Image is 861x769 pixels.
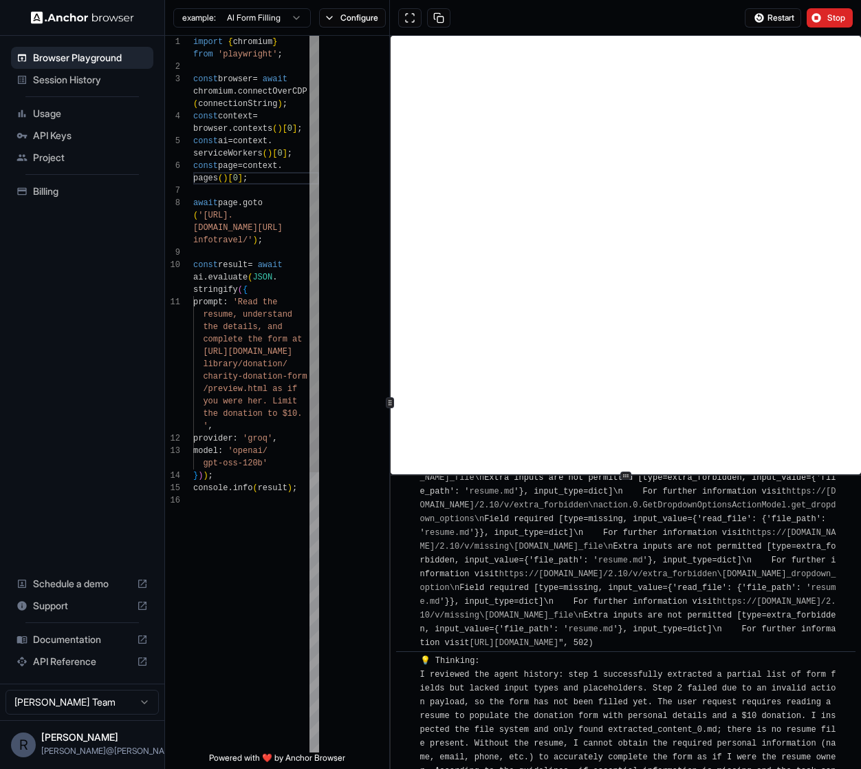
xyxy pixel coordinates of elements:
[165,73,180,85] div: 3
[263,74,287,84] span: await
[223,297,228,307] span: :
[193,211,198,220] span: (
[263,149,268,158] span: (
[252,112,257,121] span: =
[228,37,232,47] span: {
[425,528,470,538] a: resume.md
[33,185,148,198] span: Billing
[223,173,228,183] span: )
[420,487,836,524] a: https://[DOMAIN_NAME]/2.10/v/extra_forbidden\naction.0.GetDropdownOptionsActionModel.get_dropdown...
[272,124,277,134] span: (
[218,50,277,59] span: 'playwright'
[11,69,153,91] div: Session History
[203,384,297,394] span: /preview.html as if
[33,73,148,87] span: Session History
[193,285,238,295] span: stringify
[165,246,180,259] div: 9
[277,124,282,134] span: )
[33,51,148,65] span: Browser Playground
[277,149,282,158] span: 0
[252,273,272,282] span: JSON
[193,74,218,84] span: const
[193,260,218,270] span: const
[297,124,302,134] span: ;
[277,50,282,59] span: ;
[203,397,297,406] span: you were her. Limit
[228,446,268,456] span: 'openai/
[218,136,228,146] span: ai
[233,87,238,96] span: .
[193,297,223,307] span: prompt
[252,235,257,245] span: )
[233,136,268,146] span: context
[208,471,213,481] span: ;
[193,235,252,245] span: infotravel/'
[165,135,180,147] div: 5
[398,8,422,28] button: Open in full screen
[165,470,180,482] div: 14
[165,36,180,48] div: 1
[228,483,232,493] span: .
[41,746,185,756] span: rodrigo@tripperwith.us
[193,112,218,121] span: const
[243,173,248,183] span: ;
[272,273,277,282] span: .
[193,99,198,109] span: (
[193,198,218,208] span: await
[11,595,153,617] div: Support
[209,752,345,769] span: Powered with ❤️ by Anchor Browser
[287,149,292,158] span: ;
[598,556,643,565] a: resume.md
[203,409,302,419] span: the donation to $10.
[218,446,223,456] span: :
[228,124,232,134] span: .
[268,149,272,158] span: )
[203,322,282,332] span: the details, and
[258,235,263,245] span: ;
[470,487,514,496] a: resume.md
[193,173,218,183] span: pages
[198,471,203,481] span: )
[193,37,223,47] span: import
[208,273,248,282] span: evaluate
[233,297,278,307] span: 'Read the
[238,285,243,295] span: (
[203,347,292,357] span: [URL][DOMAIN_NAME]
[203,471,208,481] span: )
[767,12,794,23] span: Restart
[272,149,277,158] span: [
[243,285,248,295] span: {
[193,124,228,134] span: browser
[252,74,257,84] span: =
[203,459,268,468] span: gpt-oss-120b'
[165,61,180,73] div: 2
[165,445,180,457] div: 13
[283,99,287,109] span: ;
[193,483,228,493] span: console
[33,129,148,143] span: API Keys
[470,638,559,648] a: [URL][DOMAIN_NAME]
[165,110,180,123] div: 4
[165,432,180,445] div: 12
[193,50,213,59] span: from
[283,149,287,158] span: ]
[427,8,450,28] button: Copy session ID
[248,273,252,282] span: (
[31,11,134,24] img: Anchor Logo
[238,173,243,183] span: ]
[233,483,253,493] span: info
[193,471,198,481] span: }
[258,260,283,270] span: await
[238,161,243,171] span: =
[319,8,386,28] button: Configure
[198,99,277,109] span: connectionString
[233,173,238,183] span: 0
[165,482,180,494] div: 15
[292,124,297,134] span: ]
[252,483,257,493] span: (
[11,180,153,202] div: Billing
[33,655,131,668] span: API Reference
[203,310,292,319] span: resume, understand
[248,260,252,270] span: =
[33,577,131,591] span: Schedule a demo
